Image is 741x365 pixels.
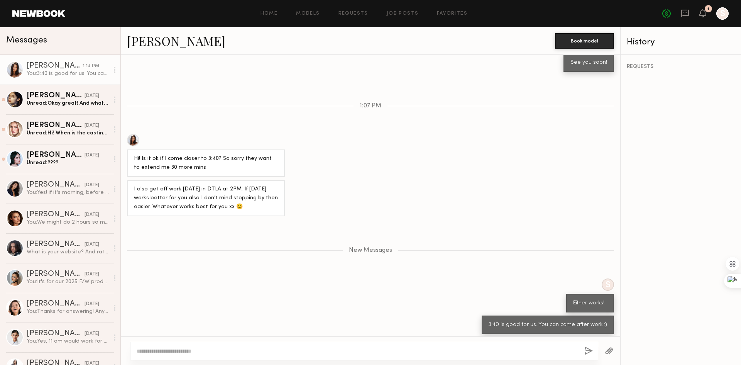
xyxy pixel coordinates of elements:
span: Messages [6,36,47,45]
div: [DATE] [85,241,99,248]
div: You: We might do 2 hours so might not be able to pay $300 for 2 hours unfortunately.. Thank you f... [27,219,109,226]
span: New Messages [349,247,392,254]
div: [PERSON_NAME] [27,211,85,219]
div: 1 [707,7,709,11]
a: Book model [555,37,614,44]
div: History [627,38,735,47]
div: [DATE] [85,152,99,159]
div: Unread: Okay great! And what are the job details? [27,100,109,107]
div: [PERSON_NAME] [27,62,83,70]
div: 1:14 PM [83,63,99,70]
div: [DATE] [85,211,99,219]
div: [PERSON_NAME] [27,92,85,100]
a: Favorites [437,11,467,16]
div: [PERSON_NAME] [27,270,85,278]
div: [PERSON_NAME] [27,330,85,338]
button: Book model [555,33,614,49]
div: 3:40 is good for us. You can come after work :) [489,321,607,329]
a: [PERSON_NAME] [127,32,225,49]
div: You: Thanks for answering! Any time that works for you except [DATE] morning. [STREET_ADDRESS] Pl... [27,308,109,315]
div: Unread: Hi! When is the casting?? [27,129,109,137]
div: [DATE] [85,330,99,338]
div: [DATE] [85,271,99,278]
div: [PERSON_NAME] [27,300,85,308]
div: You: Yes! if it's morning, before 11 am would work, if afternoon, before 3pm or after 4 pm. Pleas... [27,189,109,196]
div: You: It's for our 2025 F/W product shots. If you can work with us directly it would be better for... [27,278,109,285]
div: [PERSON_NAME] [27,122,85,129]
div: [PERSON_NAME] [27,241,85,248]
div: [DATE] [85,122,99,129]
a: S [716,7,729,20]
div: [DATE] [85,92,99,100]
div: You: Yes, 11 am would work for us! [27,338,109,345]
a: Requests [338,11,368,16]
div: See you soon! [570,58,607,67]
div: [DATE] [85,182,99,189]
div: What is your website? And rate? [27,248,109,256]
div: I also get off work [DATE] in DTLA at 2PM. If [DATE] works better for you also I don’t mind stopp... [134,185,278,212]
div: [DATE] [85,300,99,308]
div: [PERSON_NAME] [27,181,85,189]
div: Unread: ???? [27,159,109,166]
div: REQUESTS [627,64,735,70]
span: 1:07 PM [360,103,381,109]
a: Home [261,11,278,16]
a: Models [296,11,320,16]
div: Hi! Is it ok if I come closer to 3:40? So sorry they want to extend me 30 more mins [134,154,278,172]
a: Job Posts [387,11,419,16]
div: Either works! [573,299,607,308]
div: [PERSON_NAME] [27,151,85,159]
div: You: 3:40 is good for us. You can come after work :) [27,70,109,77]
